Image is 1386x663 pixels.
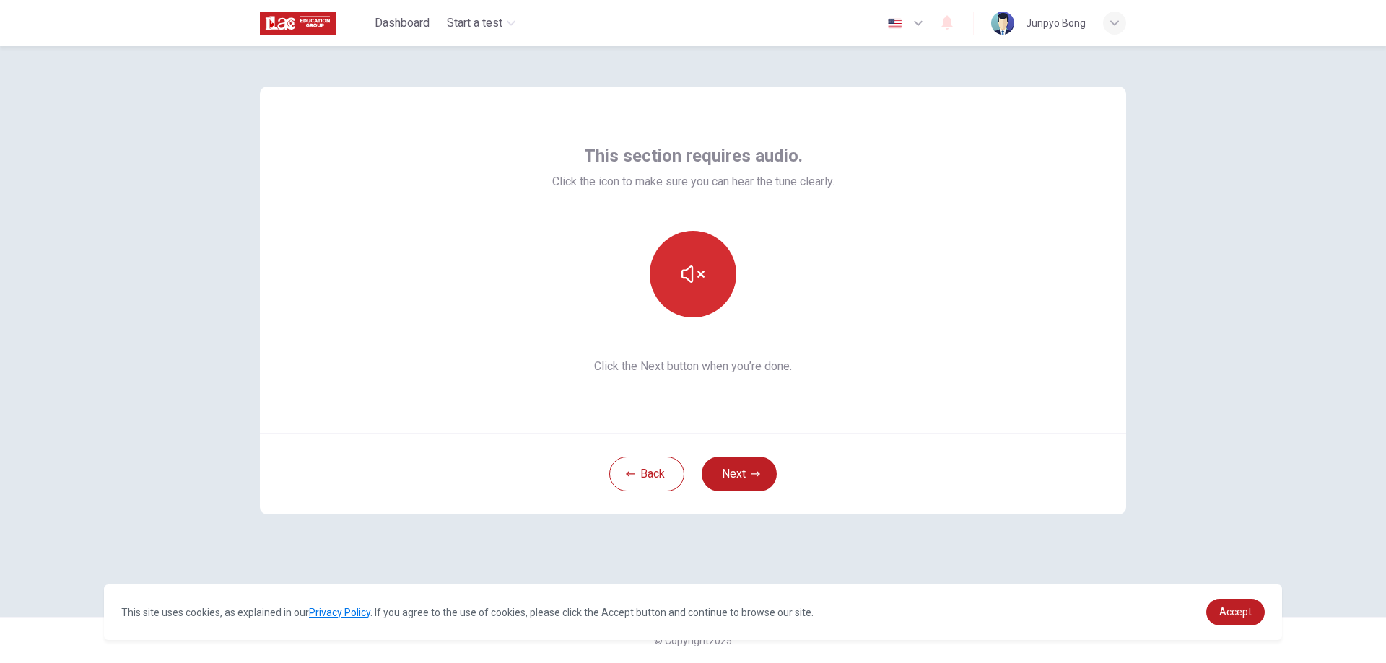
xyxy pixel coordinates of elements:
span: © Copyright 2025 [654,635,732,646]
button: Back [609,457,684,491]
span: Click the icon to make sure you can hear the tune clearly. [552,173,834,190]
span: Accept [1219,606,1252,618]
span: This site uses cookies, as explained in our . If you agree to the use of cookies, please click th... [121,607,814,618]
span: Dashboard [375,14,430,32]
button: Start a test [441,10,521,36]
button: Dashboard [369,10,435,36]
button: Next [702,457,777,491]
img: ILAC logo [260,9,336,38]
div: cookieconsent [104,584,1282,640]
div: Junpyo Bong [1026,14,1086,32]
span: This section requires audio. [584,144,803,167]
img: en [886,18,904,29]
a: dismiss cookie message [1206,599,1265,625]
span: Start a test [447,14,502,32]
a: ILAC logo [260,9,369,38]
img: Profile picture [991,12,1014,35]
span: Click the Next button when you’re done. [552,358,834,375]
a: Privacy Policy [309,607,370,618]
